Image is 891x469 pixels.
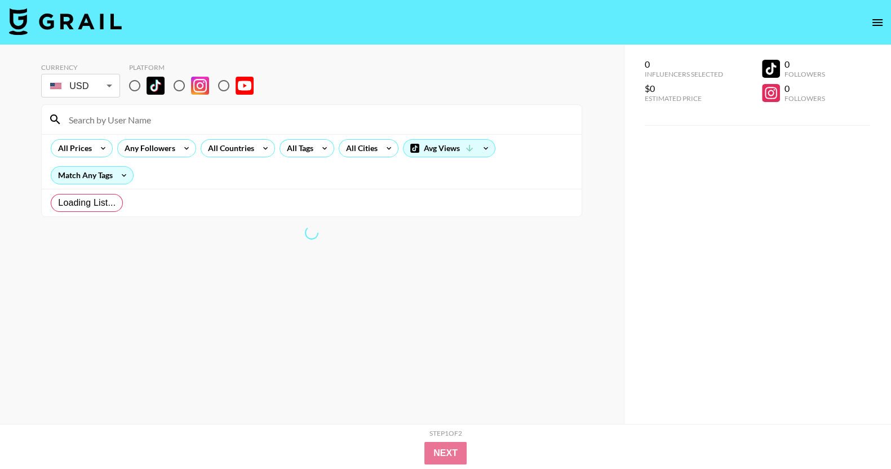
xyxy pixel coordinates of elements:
[645,70,723,78] div: Influencers Selected
[784,70,825,78] div: Followers
[429,429,462,437] div: Step 1 of 2
[51,167,133,184] div: Match Any Tags
[191,77,209,95] img: Instagram
[236,77,254,95] img: YouTube
[645,59,723,70] div: 0
[645,83,723,94] div: $0
[129,63,263,72] div: Platform
[784,83,825,94] div: 0
[404,140,495,157] div: Avg Views
[62,110,575,129] input: Search by User Name
[424,442,467,464] button: Next
[304,225,320,240] span: Refreshing exchangeRatesNew, lists, bookers, clients, countries, tags, cities, talent, talent...
[201,140,256,157] div: All Countries
[280,140,316,157] div: All Tags
[784,94,825,103] div: Followers
[147,77,165,95] img: TikTok
[866,11,889,34] button: open drawer
[9,8,122,35] img: Grail Talent
[339,140,380,157] div: All Cities
[41,63,120,72] div: Currency
[51,140,94,157] div: All Prices
[118,140,178,157] div: Any Followers
[645,94,723,103] div: Estimated Price
[58,196,116,210] span: Loading List...
[43,76,118,96] div: USD
[784,59,825,70] div: 0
